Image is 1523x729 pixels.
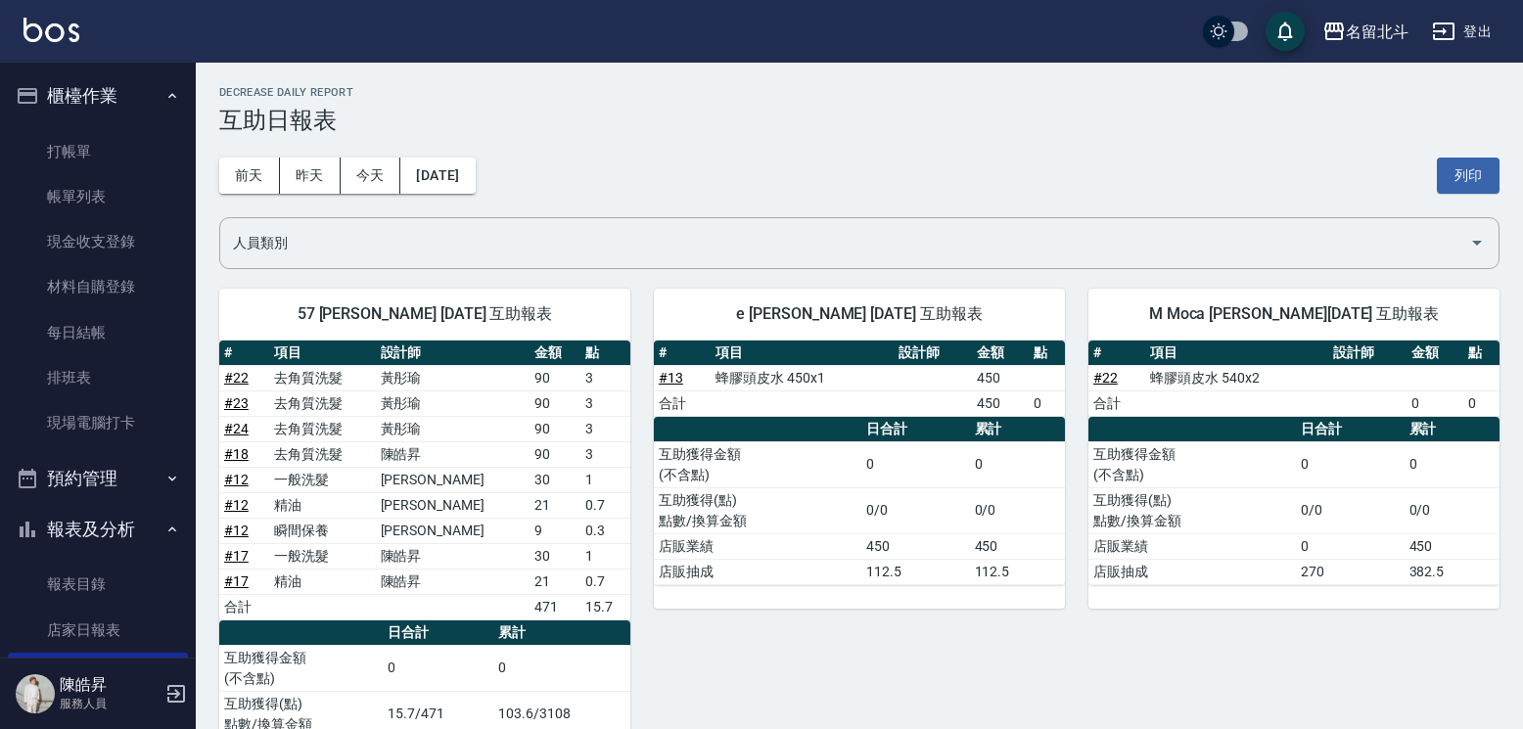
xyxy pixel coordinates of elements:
th: 金額 [530,341,579,366]
td: 合計 [1088,390,1145,416]
td: 1 [580,467,630,492]
a: #22 [1093,370,1118,386]
a: #12 [224,497,249,513]
td: 0.3 [580,518,630,543]
th: # [654,341,711,366]
a: 報表目錄 [8,562,188,607]
div: 名留北斗 [1346,20,1408,44]
th: 金額 [972,341,1029,366]
td: 互助獲得(點) 點數/換算金額 [654,487,861,533]
th: 點 [1029,341,1065,366]
td: 450 [972,390,1029,416]
td: 30 [530,543,579,569]
td: 9 [530,518,579,543]
td: 21 [530,569,579,594]
td: 0 [861,441,969,487]
td: 0/0 [970,487,1065,533]
td: 0 [1405,441,1500,487]
a: #12 [224,523,249,538]
a: 現場電腦打卡 [8,400,188,445]
th: 點 [1463,341,1500,366]
img: Logo [23,18,79,42]
td: 3 [580,390,630,416]
td: 黃彤瑜 [376,416,531,441]
td: 90 [530,390,579,416]
td: 陳皓昇 [376,441,531,467]
th: 設計師 [376,341,531,366]
td: 450 [970,533,1065,559]
td: 蜂膠頭皮水 540x2 [1145,365,1328,390]
th: 點 [580,341,630,366]
td: 一般洗髮 [269,543,375,569]
a: 互助日報表 [8,653,188,698]
td: 合計 [654,390,711,416]
h2: Decrease Daily Report [219,86,1500,99]
td: 450 [861,533,969,559]
td: 瞬間保養 [269,518,375,543]
td: 精油 [269,569,375,594]
td: 3 [580,441,630,467]
th: 累計 [493,620,630,646]
h3: 互助日報表 [219,107,1500,134]
a: 帳單列表 [8,174,188,219]
th: 項目 [1145,341,1328,366]
td: 去角質洗髮 [269,365,375,390]
td: 112.5 [861,559,969,584]
td: 0.7 [580,492,630,518]
th: 日合計 [861,417,969,442]
td: 112.5 [970,559,1065,584]
td: 互助獲得金額 (不含點) [654,441,861,487]
th: 累計 [970,417,1065,442]
th: 日合計 [383,620,493,646]
td: 0/0 [861,487,969,533]
td: 0 [1029,390,1065,416]
th: # [219,341,269,366]
th: 設計師 [894,341,972,366]
td: [PERSON_NAME] [376,518,531,543]
button: Open [1461,227,1493,258]
td: [PERSON_NAME] [376,492,531,518]
td: 互助獲得金額 (不含點) [1088,441,1296,487]
th: # [1088,341,1145,366]
td: 3 [580,365,630,390]
button: [DATE] [400,158,475,194]
td: 0/0 [1405,487,1500,533]
a: 現金收支登錄 [8,219,188,264]
td: 0 [1296,441,1404,487]
th: 金額 [1407,341,1463,366]
td: 450 [972,365,1029,390]
td: 黃彤瑜 [376,390,531,416]
span: 57 [PERSON_NAME] [DATE] 互助報表 [243,304,607,324]
table: a dense table [219,341,630,620]
button: 預約管理 [8,453,188,504]
button: 前天 [219,158,280,194]
a: #18 [224,446,249,462]
button: 列印 [1437,158,1500,194]
td: 去角質洗髮 [269,441,375,467]
td: 陳皓昇 [376,543,531,569]
input: 人員名稱 [228,226,1461,260]
td: 0 [1407,390,1463,416]
a: #22 [224,370,249,386]
th: 項目 [269,341,375,366]
button: 報表及分析 [8,504,188,555]
td: 店販業績 [1088,533,1296,559]
a: #13 [659,370,683,386]
table: a dense table [1088,341,1500,417]
button: 今天 [341,158,401,194]
a: #24 [224,421,249,436]
button: 登出 [1424,14,1500,50]
td: 陳皓昇 [376,569,531,594]
table: a dense table [1088,417,1500,585]
td: 21 [530,492,579,518]
td: 去角質洗髮 [269,390,375,416]
a: 打帳單 [8,129,188,174]
td: 精油 [269,492,375,518]
td: 0 [1463,390,1500,416]
th: 日合計 [1296,417,1404,442]
p: 服務人員 [60,695,160,712]
td: 0.7 [580,569,630,594]
td: 0 [383,645,493,691]
table: a dense table [654,341,1065,417]
td: 店販抽成 [1088,559,1296,584]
